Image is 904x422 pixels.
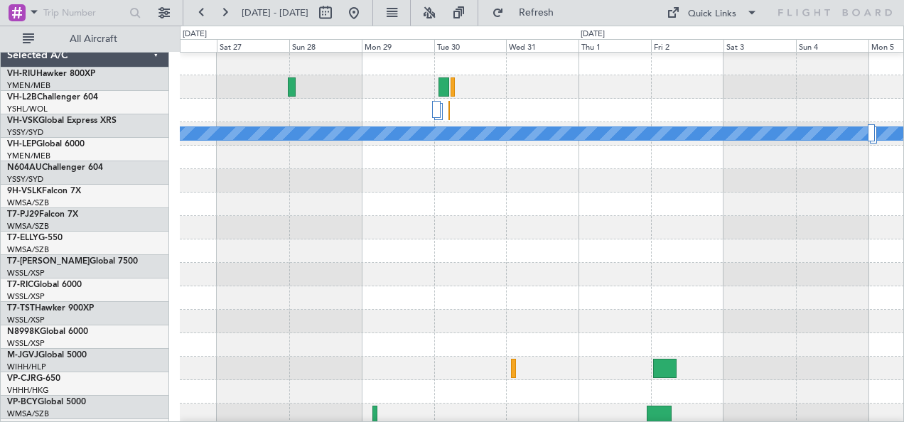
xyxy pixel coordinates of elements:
a: WSSL/XSP [7,268,45,278]
span: N8998K [7,328,40,336]
a: YSSY/SYD [7,127,43,138]
a: WSSL/XSP [7,315,45,325]
div: Mon 29 [362,39,434,52]
a: VH-L2BChallenger 604 [7,93,98,102]
div: Thu 1 [579,39,651,52]
div: [DATE] [581,28,605,40]
span: M-JGVJ [7,351,38,359]
a: YMEN/MEB [7,151,50,161]
span: VH-LEP [7,140,36,148]
a: M-JGVJGlobal 5000 [7,351,87,359]
span: T7-ELLY [7,234,38,242]
a: T7-[PERSON_NAME]Global 7500 [7,257,138,266]
a: VH-RIUHawker 800XP [7,70,95,78]
a: 9H-VSLKFalcon 7X [7,187,81,195]
a: YMEN/MEB [7,80,50,91]
div: Sat 3 [723,39,796,52]
div: Fri 2 [651,39,723,52]
span: VH-RIU [7,70,36,78]
span: T7-RIC [7,281,33,289]
a: VH-VSKGlobal Express XRS [7,117,117,125]
span: VP-CJR [7,374,36,383]
span: Refresh [507,8,566,18]
div: Sun 4 [796,39,868,52]
span: N604AU [7,163,42,172]
div: Quick Links [688,7,736,21]
a: WMSA/SZB [7,198,49,208]
a: WIHH/HLP [7,362,46,372]
span: VH-VSK [7,117,38,125]
a: T7-TSTHawker 900XP [7,304,94,313]
a: YSHL/WOL [7,104,48,114]
a: WMSA/SZB [7,409,49,419]
a: WSSL/XSP [7,338,45,349]
a: T7-RICGlobal 6000 [7,281,82,289]
a: YSSY/SYD [7,174,43,185]
button: Refresh [485,1,571,24]
div: Tue 30 [434,39,507,52]
span: T7-PJ29 [7,210,39,219]
div: Sun 28 [289,39,362,52]
span: VH-L2B [7,93,37,102]
a: N8998KGlobal 6000 [7,328,88,336]
span: T7-TST [7,304,35,313]
div: Fri 26 [144,39,217,52]
div: [DATE] [183,28,207,40]
div: Sat 27 [217,39,289,52]
a: T7-ELLYG-550 [7,234,63,242]
a: VH-LEPGlobal 6000 [7,140,85,148]
button: Quick Links [660,1,765,24]
span: T7-[PERSON_NAME] [7,257,90,266]
a: WMSA/SZB [7,221,49,232]
a: WSSL/XSP [7,291,45,302]
a: VP-CJRG-650 [7,374,60,383]
span: [DATE] - [DATE] [242,6,308,19]
button: All Aircraft [16,28,154,50]
a: T7-PJ29Falcon 7X [7,210,78,219]
a: VP-BCYGlobal 5000 [7,398,86,406]
span: VP-BCY [7,398,38,406]
div: Wed 31 [506,39,579,52]
a: N604AUChallenger 604 [7,163,103,172]
span: 9H-VSLK [7,187,42,195]
a: VHHH/HKG [7,385,49,396]
input: Trip Number [43,2,125,23]
a: WMSA/SZB [7,244,49,255]
span: All Aircraft [37,34,150,44]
